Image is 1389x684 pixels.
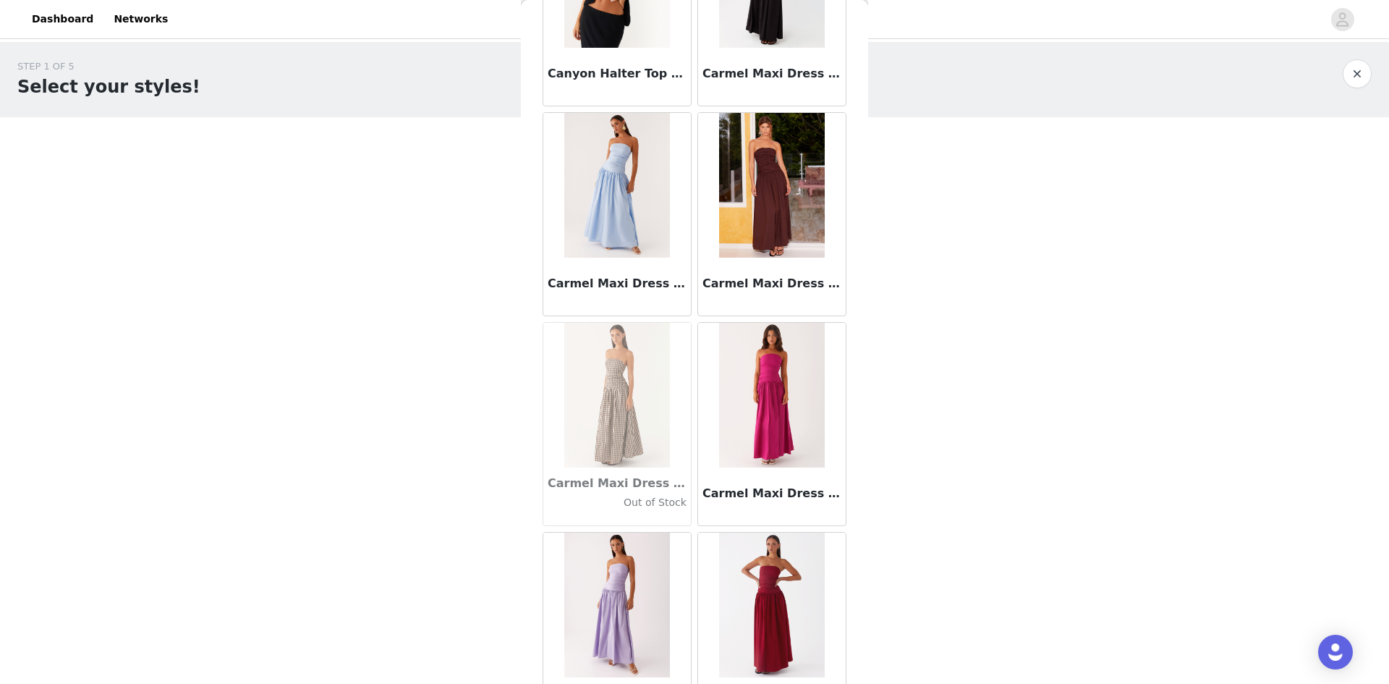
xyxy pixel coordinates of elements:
[719,323,824,468] img: Carmel Maxi Dress - Fuchsia
[17,74,200,100] h1: Select your styles!
[719,533,824,677] img: Carmel Maxi Dress - Merlot
[1318,635,1353,670] div: Open Intercom Messenger
[23,3,102,35] a: Dashboard
[548,65,687,83] h3: Canyon Halter Top - Black
[17,59,200,74] div: STEP 1 OF 5
[1335,8,1349,31] div: avatar
[564,113,669,258] img: Carmel Maxi Dress - Blue
[719,113,824,258] img: Carmel Maxi Dress - Brown
[702,65,841,83] h3: Carmel Maxi Dress - Black
[702,485,841,502] h3: Carmel Maxi Dress - Fuchsia
[702,275,841,292] h3: Carmel Maxi Dress - Brown
[564,533,669,677] img: Carmel Maxi Dress - Lavender
[548,495,687,510] h4: Out of Stock
[548,275,687,292] h3: Carmel Maxi Dress - Blue
[548,475,687,492] h3: Carmel Maxi Dress - Brown Gingham
[564,323,669,468] img: Carmel Maxi Dress - Brown Gingham
[105,3,177,35] a: Networks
